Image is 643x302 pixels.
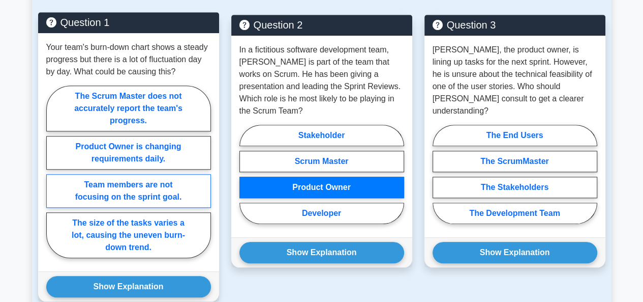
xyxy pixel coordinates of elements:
[433,151,597,172] label: The ScrumMaster
[46,16,211,29] h5: Question 1
[239,203,404,224] label: Developer
[239,177,404,198] label: Product Owner
[433,125,597,146] label: The End Users
[433,242,597,263] button: Show Explanation
[239,19,404,31] h5: Question 2
[239,151,404,172] label: Scrum Master
[239,44,404,117] p: In a fictitious software development team, [PERSON_NAME] is part of the team that works on Scrum....
[46,212,211,258] label: The size of the tasks varies a lot, causing the uneven burn-down trend.
[433,203,597,224] label: The Development Team
[433,44,597,117] p: [PERSON_NAME], the product owner, is lining up tasks for the next sprint. However, he is unsure a...
[239,242,404,263] button: Show Explanation
[433,19,597,31] h5: Question 3
[46,136,211,170] label: Product Owner is changing requirements daily.
[46,174,211,208] label: Team members are not focusing on the sprint goal.
[46,276,211,297] button: Show Explanation
[239,125,404,146] label: Stakeholder
[46,86,211,131] label: The Scrum Master does not accurately report the team's progress.
[46,41,211,78] p: Your team's burn-down chart shows a steady progress but there is a lot of fluctuation day by day....
[433,177,597,198] label: The Stakeholders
